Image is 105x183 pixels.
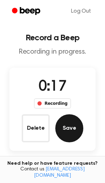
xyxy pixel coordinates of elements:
[34,98,71,109] div: Recording
[7,5,47,18] a: Beep
[34,167,85,178] a: [EMAIL_ADDRESS][DOMAIN_NAME]
[6,48,99,56] p: Recording in progress.
[55,114,83,142] button: Save Audio Record
[6,34,99,42] h1: Record a Beep
[64,3,98,20] a: Log Out
[38,80,66,94] span: 0:17
[22,114,50,142] button: Delete Audio Record
[4,167,101,179] span: Contact us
